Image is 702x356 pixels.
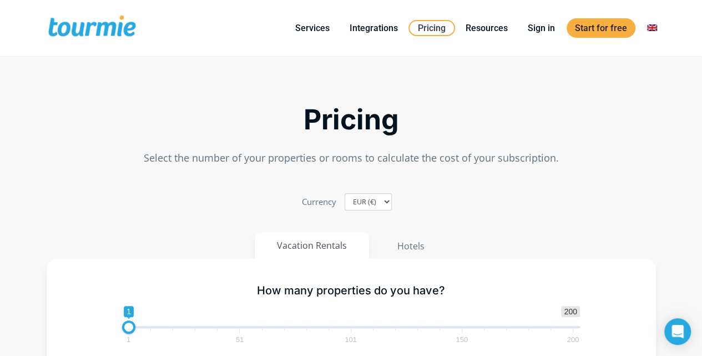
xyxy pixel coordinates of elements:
button: Hotels [375,233,447,259]
a: Services [287,21,338,35]
label: Currency [302,194,336,209]
a: Pricing [408,20,455,36]
p: Select the number of your properties or rooms to calculate the cost of your subscription. [47,151,656,166]
a: Integrations [341,21,406,35]
a: Resources [457,21,516,35]
span: 1 [124,306,134,317]
span: 150 [454,337,469,342]
a: Sign in [519,21,563,35]
span: 1 [125,337,132,342]
span: 101 [343,337,358,342]
h2: Pricing [47,107,656,133]
span: 200 [565,337,581,342]
span: 51 [234,337,245,342]
span: 200 [561,306,579,317]
h5: How many properties do you have? [122,284,580,298]
a: Start for free [567,18,635,38]
div: Open Intercom Messenger [664,318,691,345]
button: Vacation Rentals [255,233,369,259]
